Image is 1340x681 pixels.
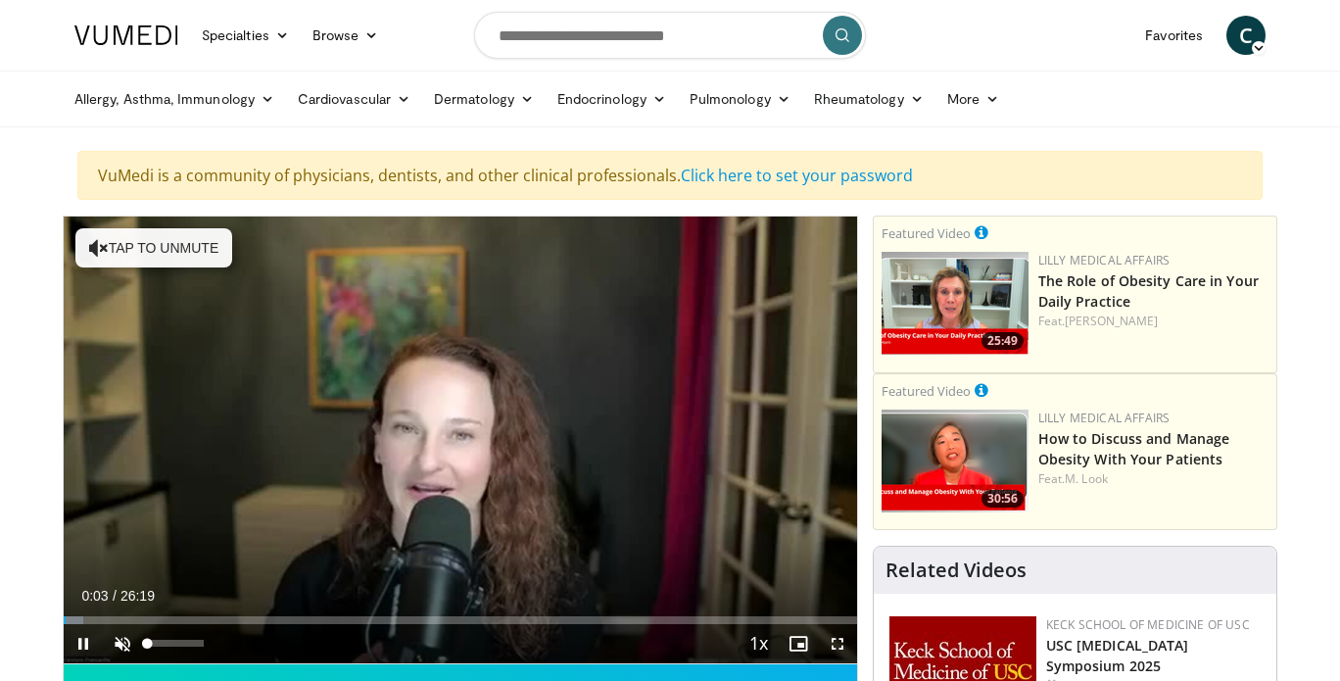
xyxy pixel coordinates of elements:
[190,16,301,55] a: Specialties
[885,559,1027,582] h4: Related Videos
[1038,429,1230,468] a: How to Discuss and Manage Obesity With Your Patients
[64,616,857,624] div: Progress Bar
[882,410,1029,512] a: 30:56
[286,79,422,119] a: Cardiovascular
[678,79,802,119] a: Pulmonology
[1046,636,1189,675] a: USC [MEDICAL_DATA] Symposium 2025
[882,252,1029,355] a: 25:49
[1226,16,1266,55] a: C
[474,12,866,59] input: Search topics, interventions
[981,332,1024,350] span: 25:49
[882,252,1029,355] img: e1208b6b-349f-4914-9dd7-f97803bdbf1d.png.150x105_q85_crop-smart_upscale.png
[63,79,286,119] a: Allergy, Asthma, Immunology
[1133,16,1215,55] a: Favorites
[1038,313,1268,330] div: Feat.
[779,624,818,663] button: Enable picture-in-picture mode
[1038,252,1171,268] a: Lilly Medical Affairs
[1038,410,1171,426] a: Lilly Medical Affairs
[64,217,857,664] video-js: Video Player
[740,624,779,663] button: Playback Rate
[77,151,1263,200] div: VuMedi is a community of physicians, dentists, and other clinical professionals.
[81,588,108,604] span: 0:03
[818,624,857,663] button: Fullscreen
[74,25,178,45] img: VuMedi Logo
[882,382,971,400] small: Featured Video
[64,624,103,663] button: Pause
[75,228,232,268] button: Tap to unmute
[981,490,1024,508] span: 30:56
[882,410,1029,512] img: c98a6a29-1ea0-4bd5-8cf5-4d1e188984a7.png.150x105_q85_crop-smart_upscale.png
[1065,470,1108,487] a: M. Look
[103,624,142,663] button: Unmute
[422,79,546,119] a: Dermatology
[681,165,913,186] a: Click here to set your password
[120,588,155,604] span: 26:19
[113,588,117,604] span: /
[802,79,935,119] a: Rheumatology
[147,640,203,647] div: Volume Level
[882,224,971,242] small: Featured Video
[546,79,678,119] a: Endocrinology
[1046,616,1250,633] a: Keck School of Medicine of USC
[935,79,1011,119] a: More
[1038,470,1268,488] div: Feat.
[1038,271,1259,311] a: The Role of Obesity Care in Your Daily Practice
[301,16,391,55] a: Browse
[1065,313,1158,329] a: [PERSON_NAME]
